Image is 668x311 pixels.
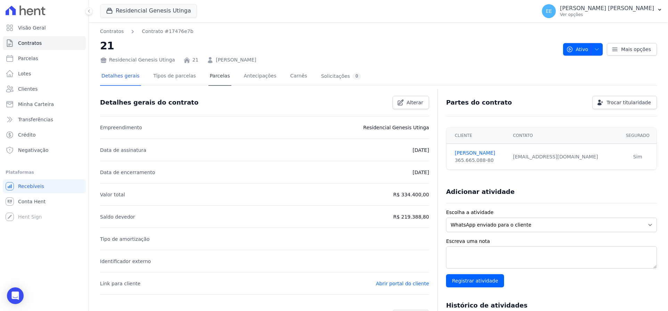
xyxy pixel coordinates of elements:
[563,43,603,56] button: Ativo
[100,190,125,199] p: Valor total
[18,24,46,31] span: Visão Geral
[100,56,175,64] div: Residencial Genesis Utinga
[393,96,429,109] a: Alterar
[100,123,142,132] p: Empreendimento
[3,143,86,157] a: Negativação
[100,146,146,154] p: Data de assinatura
[446,209,657,216] label: Escolha a atividade
[152,67,197,86] a: Tipos de parcelas
[3,51,86,65] a: Parcelas
[446,128,509,144] th: Cliente
[18,40,42,47] span: Contratos
[353,73,361,80] div: 0
[455,157,505,164] div: 365.665.088-80
[592,96,657,109] a: Trocar titularidade
[3,36,86,50] a: Contratos
[192,56,199,64] a: 21
[242,67,278,86] a: Antecipações
[100,67,141,86] a: Detalhes gerais
[413,146,429,154] p: [DATE]
[446,301,527,310] h3: Histórico de atividades
[7,287,24,304] div: Open Intercom Messenger
[446,274,504,287] input: Registrar atividade
[3,179,86,193] a: Recebíveis
[100,235,150,243] p: Tipo de amortização
[536,1,668,21] button: EE [PERSON_NAME] [PERSON_NAME] Ver opções
[100,257,151,265] p: Identificador externo
[619,144,657,170] td: Sim
[100,168,155,177] p: Data de encerramento
[566,43,588,56] span: Ativo
[100,4,197,17] button: Residencial Genesis Utinga
[363,123,429,132] p: Residencial Genesis Utinga
[3,21,86,35] a: Visão Geral
[320,67,362,86] a: Solicitações0
[208,67,231,86] a: Parcelas
[393,190,429,199] p: R$ 334.400,00
[513,153,615,161] div: [EMAIL_ADDRESS][DOMAIN_NAME]
[413,168,429,177] p: [DATE]
[3,195,86,208] a: Conta Hent
[18,101,54,108] span: Minha Carteira
[18,183,44,190] span: Recebíveis
[560,5,654,12] p: [PERSON_NAME] [PERSON_NAME]
[18,85,38,92] span: Clientes
[619,128,657,144] th: Segurado
[3,82,86,96] a: Clientes
[376,281,429,286] a: Abrir portal do cliente
[100,28,193,35] nav: Breadcrumb
[100,98,198,107] h3: Detalhes gerais do contrato
[509,128,619,144] th: Contato
[18,70,31,77] span: Lotes
[3,97,86,111] a: Minha Carteira
[446,98,512,107] h3: Partes do contrato
[6,168,83,177] div: Plataformas
[100,38,558,54] h2: 21
[18,116,53,123] span: Transferências
[321,73,361,80] div: Solicitações
[393,213,429,221] p: R$ 219.388,80
[546,9,552,14] span: EE
[3,128,86,142] a: Crédito
[142,28,193,35] a: Contrato #17476e7b
[18,198,46,205] span: Conta Hent
[3,113,86,126] a: Transferências
[446,188,514,196] h3: Adicionar atividade
[216,56,256,64] a: [PERSON_NAME]
[100,279,140,288] p: Link para cliente
[621,46,651,53] span: Mais opções
[100,213,135,221] p: Saldo devedor
[407,99,423,106] span: Alterar
[18,55,38,62] span: Parcelas
[607,99,651,106] span: Trocar titularidade
[100,28,558,35] nav: Breadcrumb
[289,67,308,86] a: Carnês
[100,28,124,35] a: Contratos
[18,147,49,154] span: Negativação
[455,149,505,157] a: [PERSON_NAME]
[607,43,657,56] a: Mais opções
[3,67,86,81] a: Lotes
[446,238,657,245] label: Escreva uma nota
[560,12,654,17] p: Ver opções
[18,131,36,138] span: Crédito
